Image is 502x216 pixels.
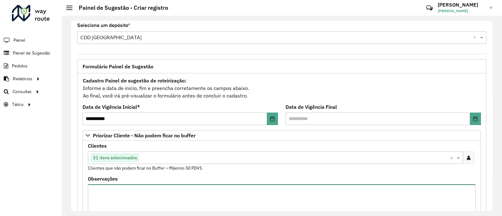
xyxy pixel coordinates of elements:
[286,103,337,111] label: Data de Vigência Final
[438,8,485,14] span: [PERSON_NAME]
[83,103,140,111] label: Data de Vigência Inicial
[13,50,50,56] span: Painel de Sugestão
[93,133,195,138] span: Priorizar Cliente - Não podem ficar no buffer
[12,63,28,69] span: Pedidos
[83,76,481,100] div: Informe a data de inicio, fim e preencha corretamente os campos abaixo. Ao final, você irá pré-vi...
[77,22,130,29] label: Selecione um depósito
[83,77,186,84] strong: Cadastro Painel de sugestão de roteirização:
[88,165,202,171] small: Clientes que não podem ficar no Buffer – Máximo 50 PDVS
[83,64,153,69] span: Formulário Painel de Sugestão
[473,34,478,41] span: Clear all
[91,154,139,161] span: 31 itens selecionados
[450,154,455,161] span: Clear all
[13,76,32,82] span: Relatórios
[13,88,32,95] span: Consultas
[12,101,24,108] span: Tático
[13,37,25,44] span: Painel
[72,4,168,11] h2: Painel de Sugestão - Criar registro
[83,130,481,141] a: Priorizar Cliente - Não podem ficar no buffer
[470,113,481,125] button: Choose Date
[267,113,278,125] button: Choose Date
[88,142,107,150] label: Clientes
[88,175,118,182] label: Observações
[423,1,436,15] a: Contato Rápido
[438,2,485,8] h3: [PERSON_NAME]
